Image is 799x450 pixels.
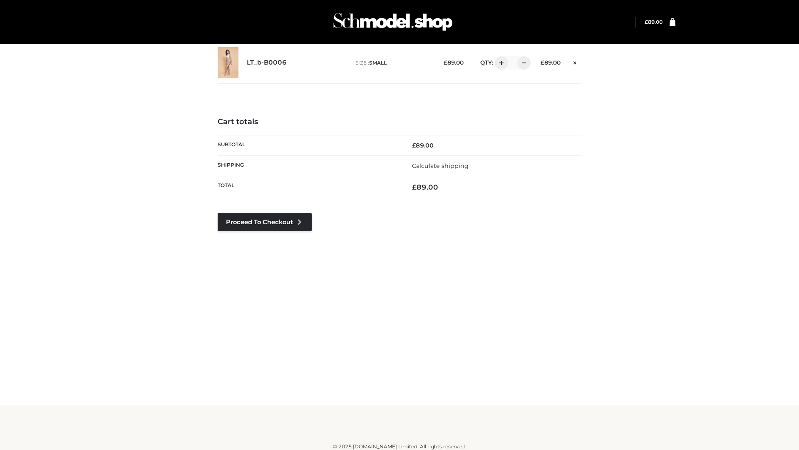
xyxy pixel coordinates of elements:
th: Total [218,176,399,198]
span: £ [412,183,417,191]
a: Remove this item [569,56,581,67]
a: Calculate shipping [412,162,469,170]
th: Subtotal [218,135,399,155]
div: QTY: [472,56,528,70]
h4: Cart totals [218,117,581,127]
span: £ [645,19,648,25]
bdi: 89.00 [541,59,561,66]
p: size : [355,59,431,67]
bdi: 89.00 [412,142,434,149]
span: SMALL [369,60,387,66]
bdi: 89.00 [412,183,438,191]
a: LT_b-B0006 [247,59,287,67]
bdi: 89.00 [645,19,663,25]
bdi: 89.00 [444,59,464,66]
a: £89.00 [645,19,663,25]
a: Proceed to Checkout [218,213,312,231]
span: £ [541,59,544,66]
span: £ [444,59,447,66]
img: Schmodel Admin 964 [330,5,455,38]
th: Shipping [218,155,399,176]
span: £ [412,142,416,149]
